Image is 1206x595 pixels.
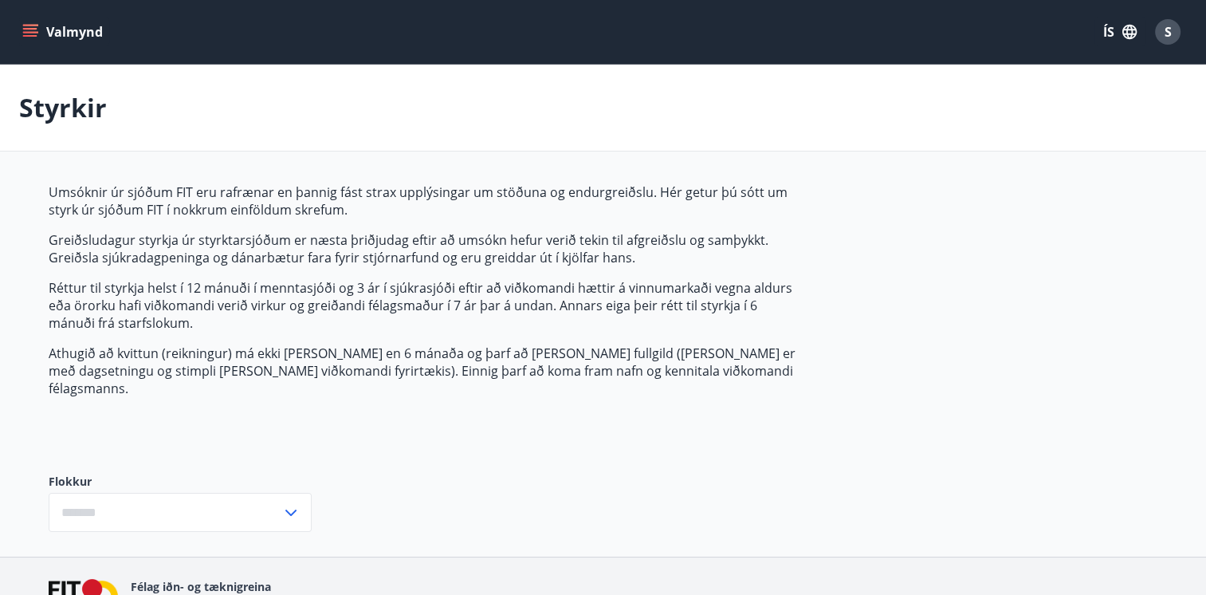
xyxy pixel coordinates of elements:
[49,474,312,490] label: Flokkur
[49,279,801,332] p: Réttur til styrkja helst í 12 mánuði í menntasjóði og 3 ár í sjúkrasjóði eftir að viðkomandi hætt...
[19,18,109,46] button: menu
[49,231,801,266] p: Greiðsludagur styrkja úr styrktarsjóðum er næsta þriðjudag eftir að umsókn hefur verið tekin til ...
[131,579,271,594] span: Félag iðn- og tæknigreina
[1165,23,1172,41] span: S
[19,90,107,125] p: Styrkir
[1094,18,1145,46] button: ÍS
[1149,13,1187,51] button: S
[49,183,801,219] p: Umsóknir úr sjóðum FIT eru rafrænar en þannig fást strax upplýsingar um stöðuna og endurgreiðslu....
[49,345,801,397] p: Athugið að kvittun (reikningur) má ekki [PERSON_NAME] en 6 mánaða og þarf að [PERSON_NAME] fullgi...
